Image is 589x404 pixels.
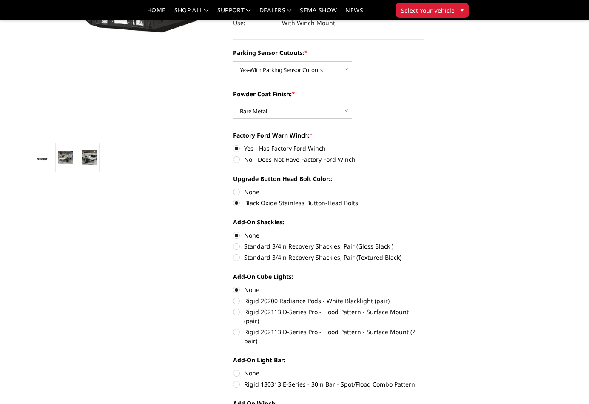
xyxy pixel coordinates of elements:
[233,155,424,164] label: No - Does Not Have Factory Ford Winch
[233,307,424,325] label: Rigid 202113 D-Series Pro - Flood Pattern - Surface Mount (pair)
[233,231,424,240] label: None
[233,369,424,378] label: None
[174,7,209,20] a: shop all
[233,131,424,140] label: Factory Ford Warn Winch:
[233,198,424,207] label: Black Oxide Stainless Button-Head Bolts
[233,253,424,262] label: Standard 3/4in Recovery Shackles, Pair (Textured Black)
[233,242,424,251] label: Standard 3/4in Recovery Shackles, Pair (Gloss Black )
[217,7,251,20] a: Support
[58,151,73,164] img: 2023-2025 Ford F250-350-A2 Series-Base Front Bumper (winch mount)
[233,187,424,196] label: None
[233,380,424,389] label: Rigid 130313 E-Series - 30in Bar - Spot/Flood Combo Pattern
[282,15,335,31] dd: With Winch Mount
[233,89,424,98] label: Powder Coat Finish:
[233,174,424,183] label: Upgrade Button Head Bolt Color::
[233,327,424,345] label: Rigid 202113 D-Series Pro - Flood Pattern - Surface Mount (2 pair)
[396,3,469,18] button: Select Your Vehicle
[233,15,276,31] dt: Use:
[259,7,292,20] a: Dealers
[300,7,337,20] a: SEMA Show
[233,285,424,294] label: None
[147,7,165,20] a: Home
[233,355,424,364] label: Add-On Light Bar:
[345,7,363,20] a: News
[34,155,48,162] img: 2023-2025 Ford F250-350-A2 Series-Base Front Bumper (winch mount)
[82,150,97,165] img: 2023-2025 Ford F250-350-A2 Series-Base Front Bumper (winch mount)
[401,6,455,15] span: Select Your Vehicle
[233,218,424,226] label: Add-On Shackles:
[233,48,424,57] label: Parking Sensor Cutouts:
[233,144,424,153] label: Yes - Has Factory Ford Winch
[233,272,424,281] label: Add-On Cube Lights:
[233,296,424,305] label: Rigid 20200 Radiance Pods - White Blacklight (pair)
[461,6,464,14] span: ▾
